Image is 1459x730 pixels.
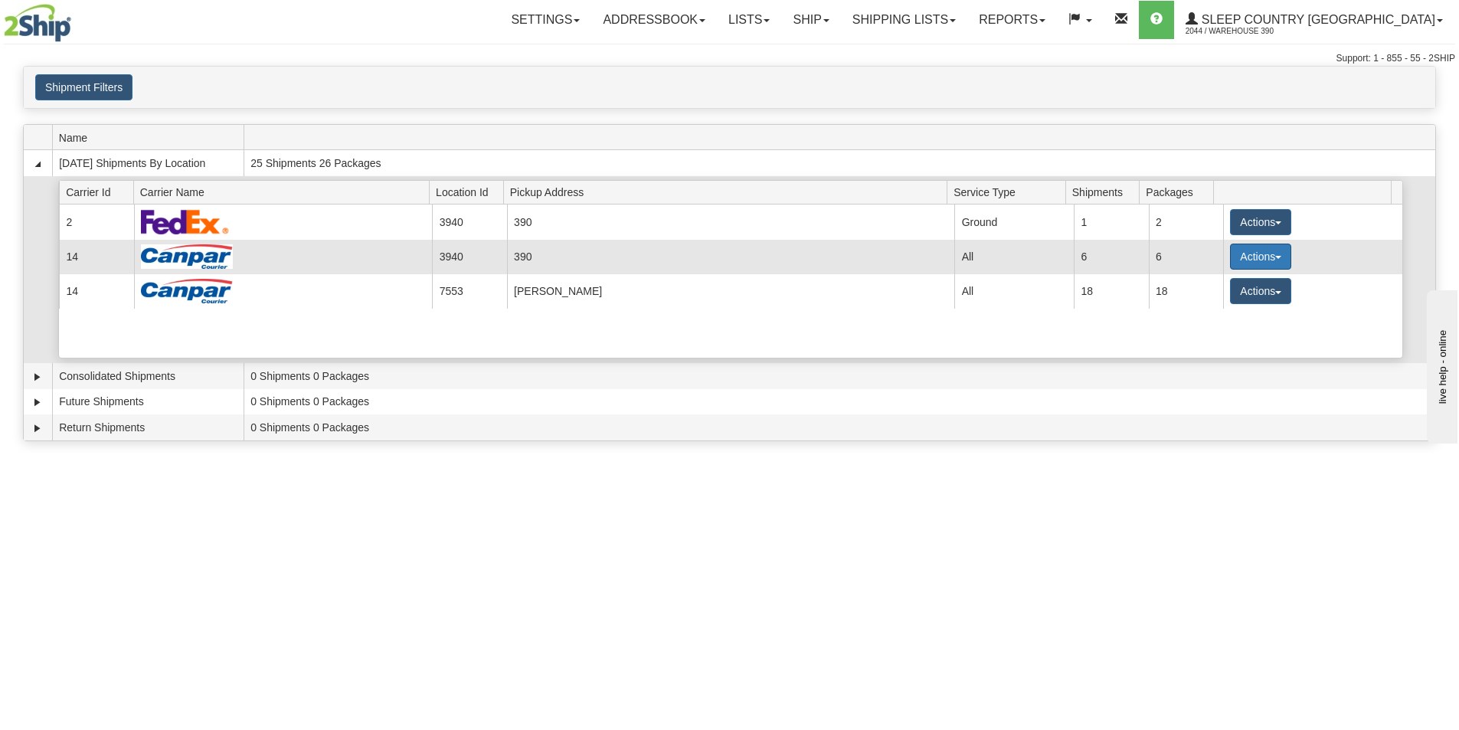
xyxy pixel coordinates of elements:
[717,1,781,39] a: Lists
[1424,286,1457,443] iframe: chat widget
[52,414,244,440] td: Return Shipments
[1074,274,1148,309] td: 18
[52,150,244,176] td: [DATE] Shipments By Location
[499,1,591,39] a: Settings
[967,1,1057,39] a: Reports
[1146,180,1213,204] span: Packages
[1186,24,1300,39] span: 2044 / Warehouse 390
[244,150,1435,176] td: 25 Shipments 26 Packages
[954,205,1074,239] td: Ground
[1074,240,1148,274] td: 6
[141,279,233,303] img: Canpar
[507,240,955,274] td: 390
[1230,278,1291,304] button: Actions
[35,74,132,100] button: Shipment Filters
[1230,209,1291,235] button: Actions
[507,205,955,239] td: 390
[30,369,45,385] a: Expand
[30,421,45,436] a: Expand
[954,240,1074,274] td: All
[1230,244,1291,270] button: Actions
[432,274,506,309] td: 7553
[52,363,244,389] td: Consolidated Shipments
[59,126,244,149] span: Name
[4,52,1455,65] div: Support: 1 - 855 - 55 - 2SHIP
[52,389,244,415] td: Future Shipments
[59,240,133,274] td: 14
[141,209,229,234] img: FedEx Express®
[4,4,71,42] img: logo2044.jpg
[30,394,45,410] a: Expand
[841,1,967,39] a: Shipping lists
[510,180,947,204] span: Pickup Address
[432,205,506,239] td: 3940
[11,13,142,25] div: live help - online
[1072,180,1140,204] span: Shipments
[954,274,1074,309] td: All
[30,156,45,172] a: Collapse
[244,414,1435,440] td: 0 Shipments 0 Packages
[244,389,1435,415] td: 0 Shipments 0 Packages
[141,244,233,269] img: Canpar
[1149,240,1223,274] td: 6
[244,363,1435,389] td: 0 Shipments 0 Packages
[432,240,506,274] td: 3940
[59,205,133,239] td: 2
[1149,274,1223,309] td: 18
[140,180,430,204] span: Carrier Name
[1149,205,1223,239] td: 2
[1198,13,1435,26] span: Sleep Country [GEOGRAPHIC_DATA]
[59,274,133,309] td: 14
[507,274,955,309] td: [PERSON_NAME]
[781,1,840,39] a: Ship
[1174,1,1454,39] a: Sleep Country [GEOGRAPHIC_DATA] 2044 / Warehouse 390
[591,1,717,39] a: Addressbook
[436,180,503,204] span: Location Id
[66,180,133,204] span: Carrier Id
[1074,205,1148,239] td: 1
[954,180,1065,204] span: Service Type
